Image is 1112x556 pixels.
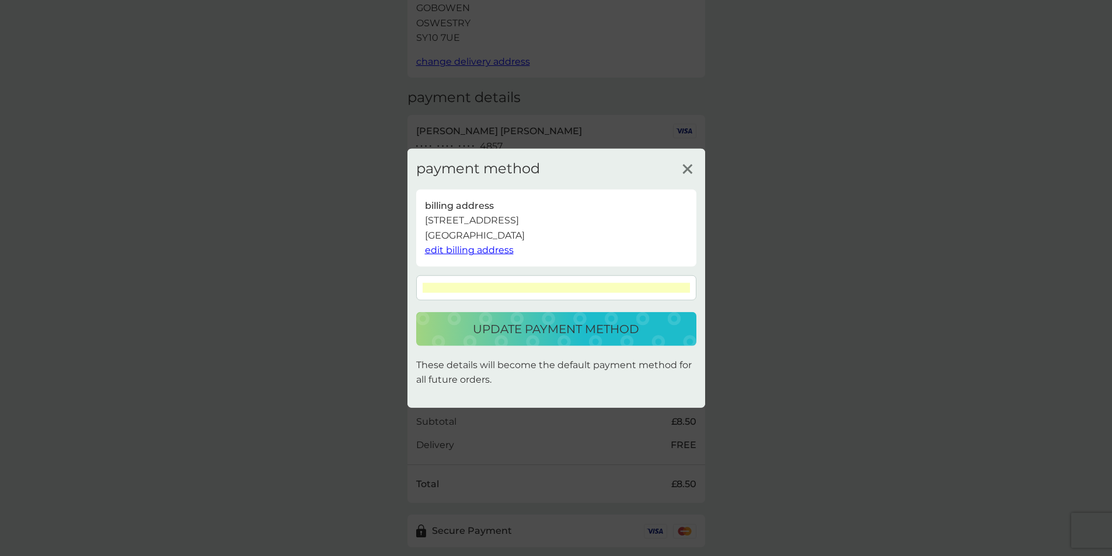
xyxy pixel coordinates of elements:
p: These details will become the default payment method for all future orders. [416,358,696,387]
h3: payment method [416,160,540,177]
p: [STREET_ADDRESS] [425,213,519,228]
p: [GEOGRAPHIC_DATA] [425,228,525,243]
p: billing address [425,198,494,213]
span: edit billing address [425,244,514,256]
button: edit billing address [425,243,514,258]
button: update payment method [416,312,696,346]
iframe: Secure card payment input frame [423,283,690,293]
p: update payment method [473,320,639,338]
